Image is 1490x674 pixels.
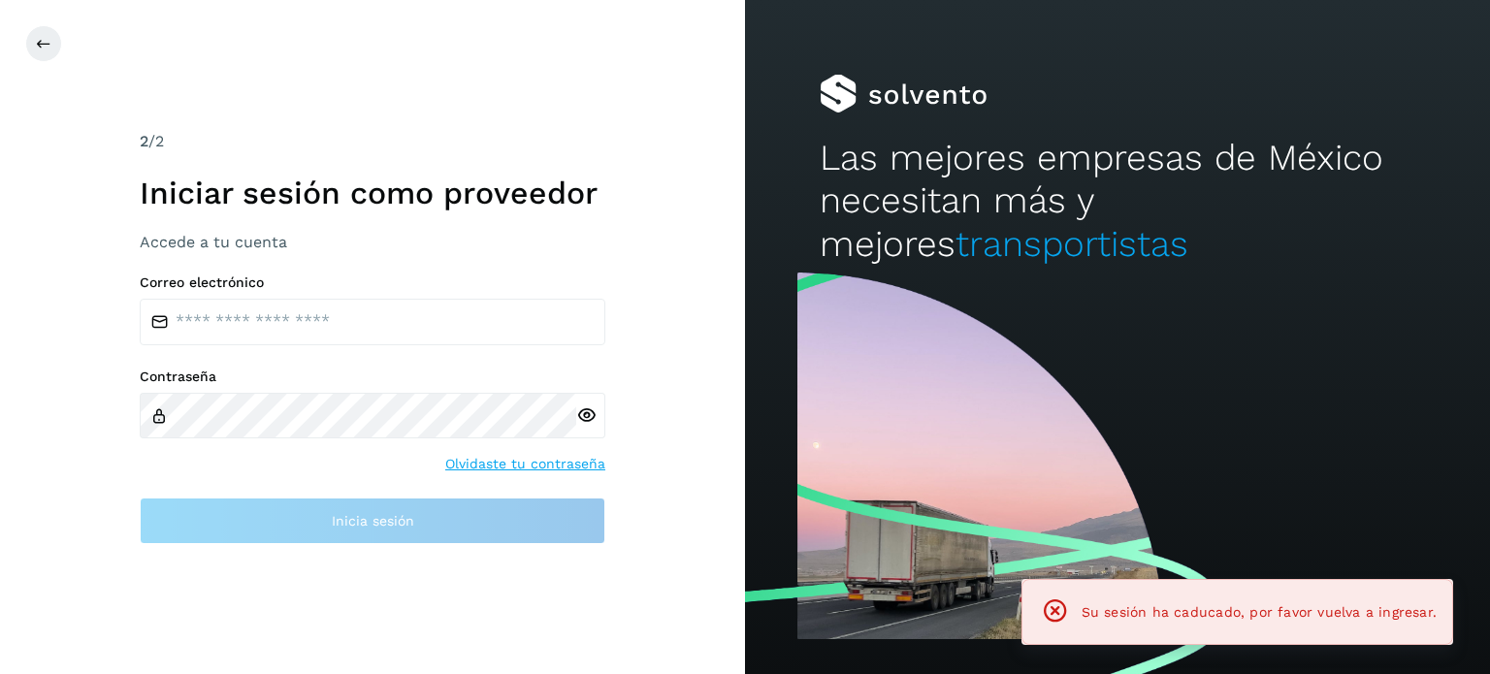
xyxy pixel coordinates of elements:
[332,514,414,528] span: Inicia sesión
[140,274,605,291] label: Correo electrónico
[1082,604,1437,620] span: Su sesión ha caducado, por favor vuelva a ingresar.
[140,369,605,385] label: Contraseña
[956,223,1188,265] span: transportistas
[140,233,605,251] h3: Accede a tu cuenta
[140,130,605,153] div: /2
[140,132,148,150] span: 2
[820,137,1415,266] h2: Las mejores empresas de México necesitan más y mejores
[140,175,605,211] h1: Iniciar sesión como proveedor
[140,497,605,544] button: Inicia sesión
[445,454,605,474] a: Olvidaste tu contraseña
